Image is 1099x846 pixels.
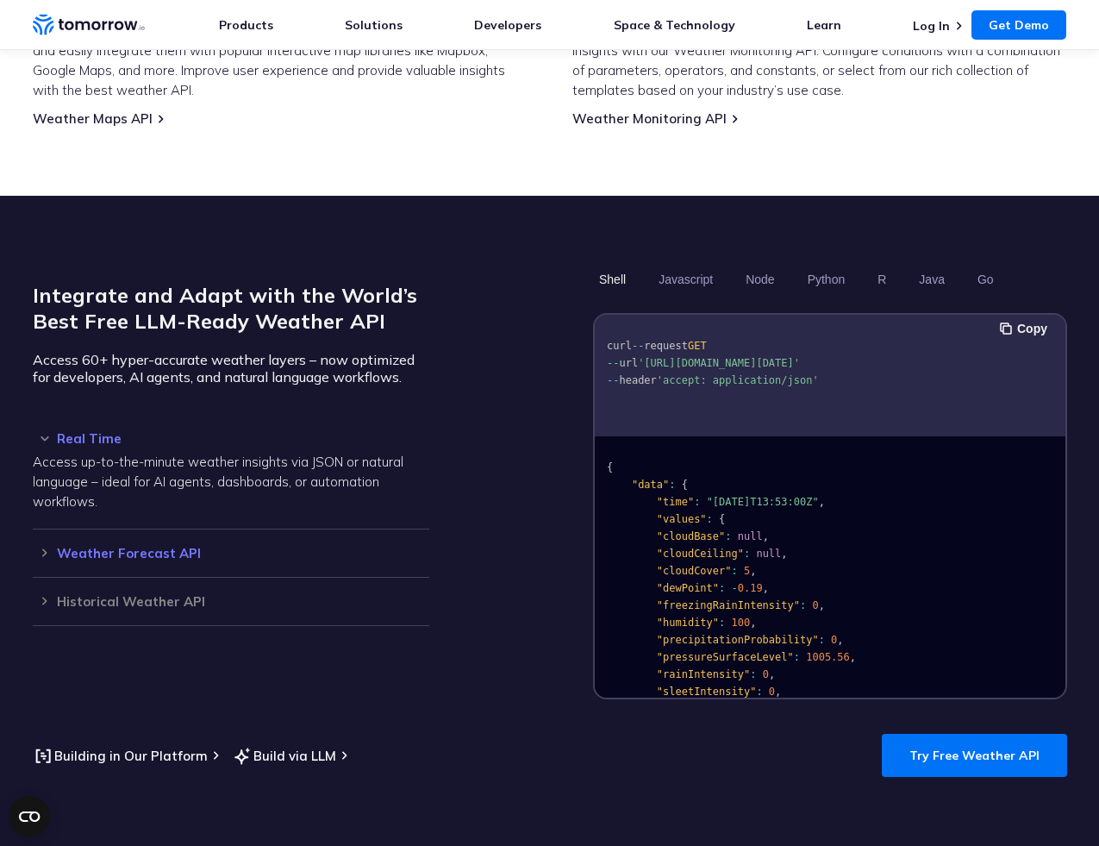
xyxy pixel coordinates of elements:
span: { [719,513,725,525]
h3: Historical Weather API [33,595,429,608]
span: , [849,651,855,663]
span: "cloudCeiling" [656,548,743,560]
span: "values" [656,513,706,525]
span: -- [607,374,619,386]
button: Open CMP widget [9,796,50,837]
span: "freezingRainIntensity" [656,599,799,611]
span: : [669,479,675,491]
a: Log In [913,18,950,34]
span: request [644,340,688,352]
a: Learn [807,17,841,33]
span: , [750,617,756,629]
span: "rainIntensity" [656,668,749,680]
span: -- [631,340,643,352]
span: , [750,565,756,577]
span: , [781,548,787,560]
span: : [818,634,824,646]
span: "pressureSurfaceLevel" [656,651,793,663]
span: -- [607,357,619,369]
p: Access up-to-the-minute weather insights via JSON or natural language – ideal for AI agents, dash... [33,452,429,511]
span: header [619,374,656,386]
span: null [737,530,762,542]
span: "sleetIntensity" [656,686,756,698]
span: 1005.56 [806,651,850,663]
span: : [719,617,725,629]
a: Products [219,17,273,33]
button: R [871,265,892,294]
span: : [694,496,700,508]
span: : [793,651,799,663]
span: : [743,548,749,560]
p: Enhance your maps with accurate weather conditions using [DATE][DOMAIN_NAME]’s Weather Maps API. ... [33,1,528,100]
a: Developers [474,17,541,33]
p: Access ultra-accurate, hyperlocal data up to 14 days ahead for any location on the globe for free... [572,1,1067,100]
h3: Weather Forecast API [33,547,429,560]
span: : [756,686,762,698]
a: Get Demo [971,10,1066,40]
span: "humidity" [656,617,718,629]
span: 0.19 [737,582,762,594]
span: "data" [631,479,668,491]
span: GET [687,340,706,352]
span: null [756,548,781,560]
span: , [818,599,824,611]
span: { [681,479,687,491]
span: url [619,357,638,369]
button: Shell [593,265,632,294]
span: , [762,582,768,594]
span: : [719,582,725,594]
button: Copy [1000,319,1052,338]
span: "cloudBase" [656,530,724,542]
a: Building in Our Platform [33,745,208,767]
span: : [750,668,756,680]
a: Space & Technology [614,17,735,33]
span: 0 [831,634,837,646]
span: : [706,513,712,525]
span: 'accept: application/json' [656,374,818,386]
span: , [818,496,824,508]
a: Home link [33,12,145,38]
span: , [768,668,774,680]
a: Try Free Weather API [882,734,1067,777]
a: Weather Monitoring API [572,110,727,127]
button: Java [913,265,951,294]
button: Python [801,265,851,294]
span: "time" [656,496,693,508]
button: Javascript [653,265,719,294]
span: 100 [731,617,750,629]
span: : [731,565,737,577]
span: "cloudCover" [656,565,731,577]
h2: Integrate and Adapt with the World’s Best Free LLM-Ready Weather API [33,282,429,334]
p: Access 60+ hyper-accurate weather layers – now optimized for developers, AI agents, and natural l... [33,351,429,385]
span: , [837,634,843,646]
span: 0 [812,599,818,611]
span: 0 [768,686,774,698]
span: { [607,461,613,473]
span: 5 [743,565,749,577]
span: : [799,599,805,611]
span: : [725,530,731,542]
span: , [762,530,768,542]
span: "dewPoint" [656,582,718,594]
h3: Real Time [33,432,429,445]
a: Weather Maps API [33,110,153,127]
span: curl [607,340,632,352]
a: Solutions [345,17,403,33]
button: Node [740,265,780,294]
button: Go [971,265,999,294]
span: - [731,582,737,594]
span: 0 [762,668,768,680]
span: "[DATE]T13:53:00Z" [706,496,818,508]
span: '[URL][DOMAIN_NAME][DATE]' [638,357,800,369]
span: , [775,686,781,698]
span: "precipitationProbability" [656,634,818,646]
a: Build via LLM [232,745,336,767]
